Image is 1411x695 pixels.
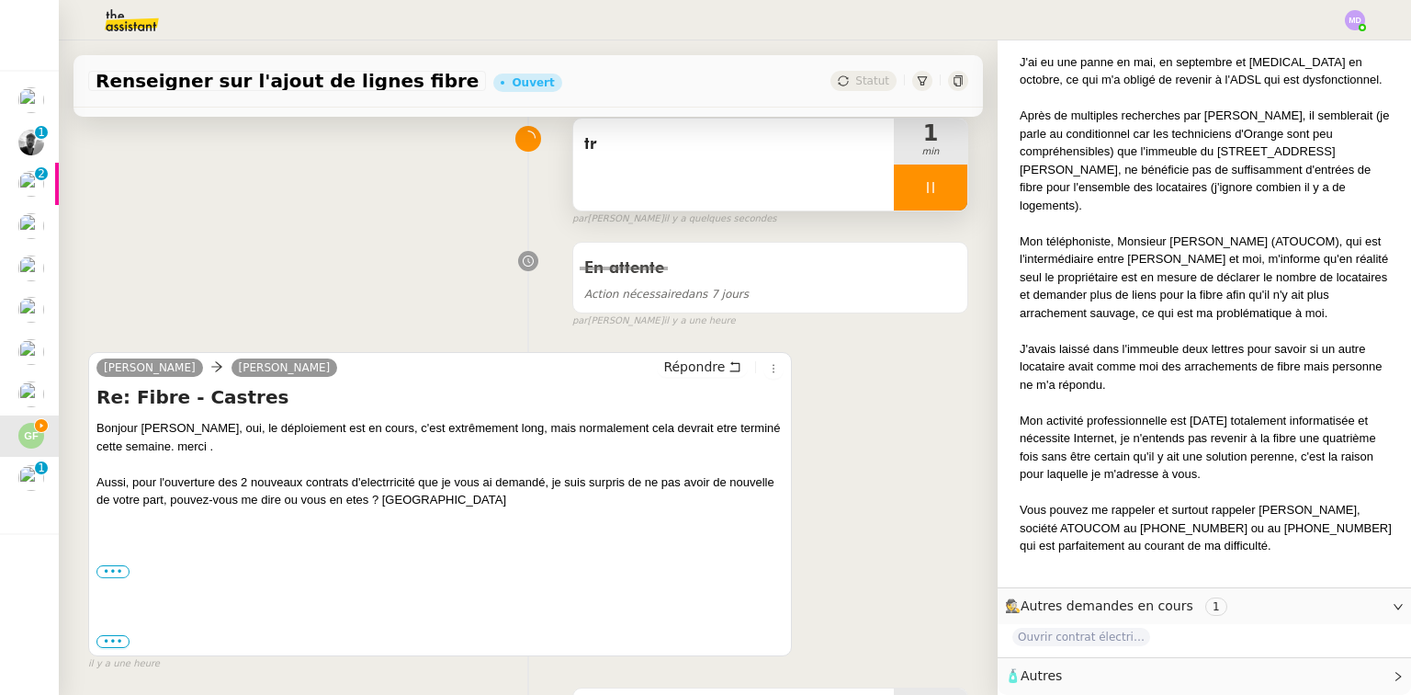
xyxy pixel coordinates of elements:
nz-badge-sup: 1 [35,461,48,474]
span: [PERSON_NAME] [239,361,331,374]
img: ee3399b4-027e-46f8-8bb8-fca30cb6f74c [18,130,44,155]
span: Ouvrir contrat électricité temporaire [1012,628,1150,646]
p: 1 [38,126,45,142]
span: par [572,211,588,227]
div: 🕵️Autres demandes en cours 1 [998,588,1411,624]
span: ••• [96,635,130,648]
label: ••• [96,565,130,578]
div: Vous pouvez me rappeler et surtout rappeler [PERSON_NAME], société ATOUCOM au [PHONE_NUMBER] ou a... [1020,501,1396,555]
span: dans 7 jours [584,288,749,301]
span: 1 [894,122,967,144]
img: users%2FDBF5gIzOT6MfpzgDQC7eMkIK8iA3%2Favatar%2Fd943ca6c-06ba-4e73-906b-d60e05e423d3 [18,171,44,197]
img: svg [1345,10,1365,30]
span: 🧴 [1005,668,1062,683]
span: Autres [1021,668,1062,683]
span: il y a quelques secondes [664,211,777,227]
img: users%2F9mvJqJUvllffspLsQzytnd0Nt4c2%2Favatar%2F82da88e3-d90d-4e39-b37d-dcb7941179ae [18,297,44,323]
div: Aussi, pour l'ouverture des 2 nouveaux contrats d'electrricité que je vous ai demandé, je suis su... [96,473,784,509]
span: par [572,313,588,329]
img: users%2FHIWaaSoTa5U8ssS5t403NQMyZZE3%2Favatar%2Fa4be050e-05fa-4f28-bbe7-e7e8e4788720 [18,87,44,113]
span: En attente [584,260,664,277]
div: J'avais laissé dans l'immeuble deux lettres pour savoir si un autre locataire avait comme moi des... [1020,340,1396,394]
span: il y a une heure [88,656,160,672]
h4: Re: Fibre - Castres [96,384,784,410]
span: Action nécessaire [584,288,682,301]
div: Après de multiples recherches par [PERSON_NAME], il semblerait (je parle au conditionnel car les ... [1020,107,1396,214]
nz-badge-sup: 1 [35,126,48,139]
nz-badge-sup: 2 [35,167,48,180]
img: users%2FDBF5gIzOT6MfpzgDQC7eMkIK8iA3%2Favatar%2Fd943ca6c-06ba-4e73-906b-d60e05e423d3 [18,256,44,281]
div: 🧴Autres [998,658,1411,694]
small: [PERSON_NAME] [572,211,777,227]
img: svg [18,423,44,449]
div: Bonjour [PERSON_NAME], oui, le déploiement est en cours, c'est extrêmement long, mais normalement... [96,419,784,455]
span: 🕵️ [1005,598,1235,613]
small: [PERSON_NAME] [572,313,736,329]
p: 2 [38,167,45,184]
a: [PERSON_NAME] [96,359,203,376]
img: users%2FSOpzwpywf0ff3GVMrjy6wZgYrbV2%2Favatar%2F1615313811401.jpeg [18,465,44,491]
span: Statut [855,74,889,87]
button: Répondre [657,357,748,377]
nz-tag: 1 [1205,598,1227,616]
span: il y a une heure [664,313,736,329]
span: Autres demandes en cours [1021,598,1193,613]
img: users%2FHIWaaSoTa5U8ssS5t403NQMyZZE3%2Favatar%2Fa4be050e-05fa-4f28-bbe7-e7e8e4788720 [18,213,44,239]
span: min [894,144,967,160]
p: 1 [38,461,45,478]
span: Répondre [663,358,725,376]
div: J'ai eu une panne en mai, en septembre et [MEDICAL_DATA] en octobre, ce qui m'a obligé de revenir... [1020,53,1396,89]
div: Ouvert [512,77,554,88]
div: Mon téléphoniste, Monsieur [PERSON_NAME] (ATOUCOM), qui est l'intermédiaire entre [PERSON_NAME] e... [1020,233,1396,323]
img: users%2FHIWaaSoTa5U8ssS5t403NQMyZZE3%2Favatar%2Fa4be050e-05fa-4f28-bbe7-e7e8e4788720 [18,339,44,365]
img: users%2FHIWaaSoTa5U8ssS5t403NQMyZZE3%2Favatar%2Fa4be050e-05fa-4f28-bbe7-e7e8e4788720 [18,382,44,407]
div: Mon activité professionnelle est [DATE] totalement informatisée et nécessite Internet, je n'enten... [1020,412,1396,484]
span: tr [584,131,883,158]
span: Renseigner sur l'ajout de lignes fibre [96,72,479,90]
